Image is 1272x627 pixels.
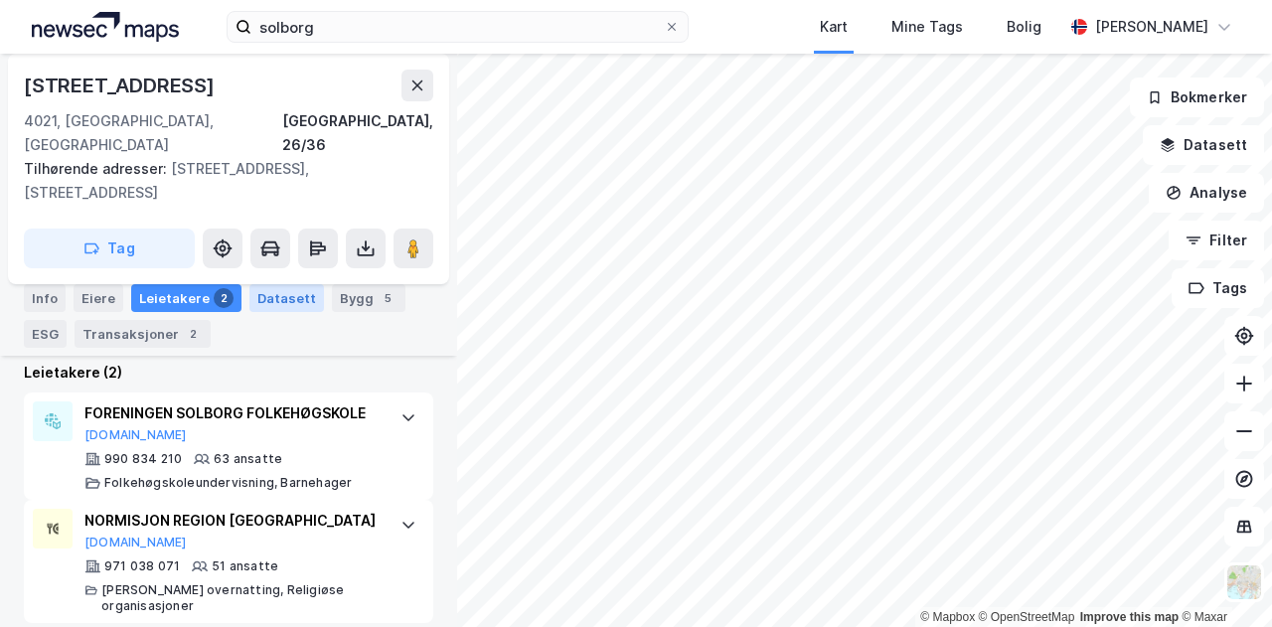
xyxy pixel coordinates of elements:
div: Bolig [1007,15,1041,39]
span: Tilhørende adresser: [24,160,171,177]
button: Tag [24,229,195,268]
div: FORENINGEN SOLBORG FOLKEHØGSKOLE [84,401,381,425]
div: ESG [24,320,67,348]
div: 2 [183,324,203,344]
div: Leietakere (2) [24,361,433,385]
div: 2 [214,288,234,308]
button: Tags [1172,268,1264,308]
div: Leietakere [131,284,241,312]
div: [PERSON_NAME] overnatting, Religiøse organisasjoner [101,582,381,614]
div: 4021, [GEOGRAPHIC_DATA], [GEOGRAPHIC_DATA] [24,109,282,157]
div: Datasett [249,284,324,312]
div: [STREET_ADDRESS], [STREET_ADDRESS] [24,157,417,205]
div: Mine Tags [891,15,963,39]
button: [DOMAIN_NAME] [84,427,187,443]
input: Søk på adresse, matrikkel, gårdeiere, leietakere eller personer [251,12,664,42]
div: Kontrollprogram for chat [1173,532,1272,627]
div: Eiere [74,284,123,312]
button: Filter [1169,221,1264,260]
img: logo.a4113a55bc3d86da70a041830d287a7e.svg [32,12,179,42]
a: OpenStreetMap [979,610,1075,624]
div: Info [24,284,66,312]
button: Datasett [1143,125,1264,165]
div: NORMISJON REGION [GEOGRAPHIC_DATA] [84,509,381,533]
button: [DOMAIN_NAME] [84,535,187,550]
div: 63 ansatte [214,451,282,467]
div: Transaksjoner [75,320,211,348]
div: [PERSON_NAME] [1095,15,1208,39]
div: [GEOGRAPHIC_DATA], 26/36 [282,109,433,157]
div: 5 [378,288,397,308]
button: Bokmerker [1130,78,1264,117]
a: Improve this map [1080,610,1179,624]
div: [STREET_ADDRESS] [24,70,219,101]
div: Folkehøgskoleundervisning, Barnehager [104,475,352,491]
div: 971 038 071 [104,558,180,574]
a: Mapbox [920,610,975,624]
div: 51 ansatte [212,558,278,574]
button: Analyse [1149,173,1264,213]
div: Bygg [332,284,405,312]
iframe: Chat Widget [1173,532,1272,627]
div: Kart [820,15,848,39]
div: 990 834 210 [104,451,182,467]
